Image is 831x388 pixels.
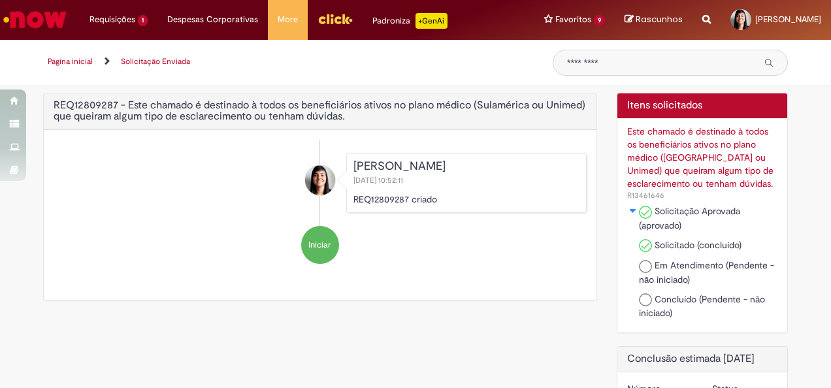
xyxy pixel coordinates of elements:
[755,14,821,25] span: [PERSON_NAME]
[278,13,298,26] span: More
[627,125,778,201] a: Este chamado é destinado à todos os beneficiários ativos no plano médico ([GEOGRAPHIC_DATA] ou Un...
[54,100,587,123] h2: REQ12809287 - Este chamado é destinado à todos os beneficiários ativos no plano médico (Sulaméric...
[627,190,664,201] span: R13461646
[627,100,778,112] h2: Itens solicitados
[353,193,579,206] p: REQ12809287 criado
[625,14,683,26] a: Rascunhos
[639,260,652,273] img: Em Atendimento (Pendente - não iniciado)
[655,239,741,251] span: Solicitado (concluído)
[48,56,93,67] a: Página inicial
[1,7,69,33] img: ServiceNow
[353,160,579,173] div: [PERSON_NAME]
[639,259,774,285] span: Em Atendimento (Pendente - não iniciado)
[54,140,587,277] ul: Histórico de tíquete
[627,125,778,190] div: Este chamado é destinado à todos os beneficiários ativos no plano médico ([GEOGRAPHIC_DATA] ou Un...
[305,165,335,195] div: Meire Cristina Peres
[415,13,448,29] p: +GenAi
[43,50,533,74] ul: Trilhas de página
[353,175,406,186] span: [DATE] 10:52:11
[627,353,778,365] h2: Conclusão estimada [DATE]
[636,13,683,25] span: Rascunhos
[372,13,448,29] div: Padroniza
[555,13,591,26] span: Favoritos
[138,15,148,26] span: 1
[639,239,652,252] img: Solicitado (concluído)
[639,206,652,219] img: Solicitação Aprovada (aprovado)
[639,293,765,319] span: Concluído (Pendente - não iniciado)
[627,204,639,218] button: Solicitado Alternar a exibição do estado da fase para Plano Médico - FAHZ
[318,9,353,29] img: click_logo_yellow_360x200.png
[167,13,258,26] span: Despesas Corporativas
[54,153,587,213] li: Meire Cristina Peres
[90,13,135,26] span: Requisições
[121,56,190,67] a: Solicitação Enviada
[594,15,605,26] span: 9
[639,205,740,231] span: Solicitação Aprovada (aprovado)
[308,239,331,251] span: Iniciar
[627,190,664,201] span: Número
[628,207,638,215] img: Expandir o estado da solicitação
[639,293,652,306] img: Concluído (Pendente - não iniciado)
